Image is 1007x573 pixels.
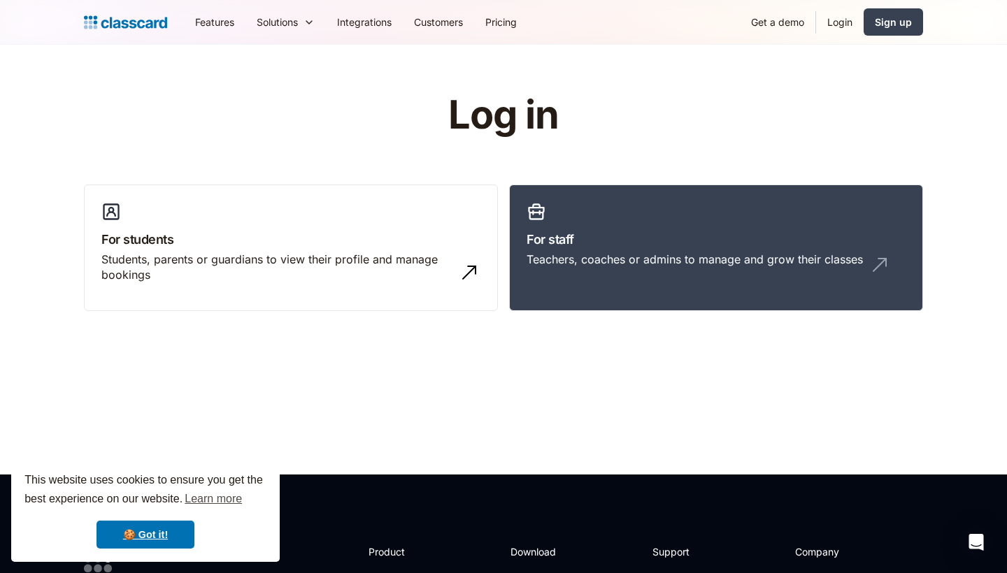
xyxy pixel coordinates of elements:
[875,15,912,29] div: Sign up
[282,94,726,137] h1: Log in
[245,6,326,38] div: Solutions
[474,6,528,38] a: Pricing
[84,13,167,32] a: home
[510,544,568,559] h2: Download
[795,544,888,559] h2: Company
[184,6,245,38] a: Features
[101,230,480,249] h3: For students
[101,252,452,283] div: Students, parents or guardians to view their profile and manage bookings
[257,15,298,29] div: Solutions
[97,521,194,549] a: dismiss cookie message
[864,8,923,36] a: Sign up
[326,6,403,38] a: Integrations
[183,488,244,509] a: learn more about cookies
[403,6,474,38] a: Customers
[84,184,498,312] a: For studentsStudents, parents or guardians to view their profile and manage bookings
[816,6,864,38] a: Login
[527,230,906,249] h3: For staff
[11,458,280,562] div: cookieconsent
[24,472,266,509] span: This website uses cookies to ensure you get the best experience on our website.
[652,544,709,559] h2: Support
[527,252,863,267] div: Teachers, coaches or admins to manage and grow their classes
[509,184,923,312] a: For staffTeachers, coaches or admins to manage and grow their classes
[959,525,993,559] div: Open Intercom Messenger
[369,544,443,559] h2: Product
[740,6,815,38] a: Get a demo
